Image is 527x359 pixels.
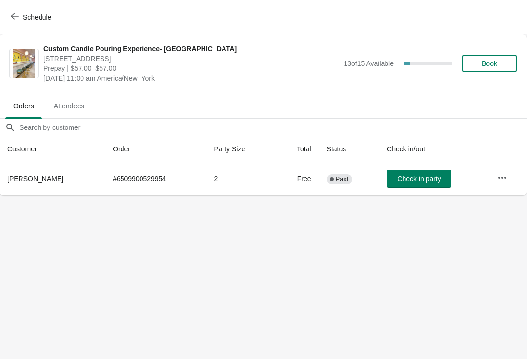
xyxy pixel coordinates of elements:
th: Check in/out [379,136,489,162]
span: Prepay | $57.00–$57.00 [43,63,339,73]
span: Check in party [397,175,441,183]
td: 2 [206,162,275,195]
td: Free [275,162,319,195]
span: Custom Candle Pouring Experience- [GEOGRAPHIC_DATA] [43,44,339,54]
th: Status [319,136,379,162]
span: [DATE] 11:00 am America/New_York [43,73,339,83]
span: Orders [5,97,42,115]
span: Book [482,60,497,67]
button: Schedule [5,8,59,26]
button: Check in party [387,170,451,188]
span: Attendees [46,97,92,115]
span: Paid [336,175,348,183]
th: Party Size [206,136,275,162]
span: Schedule [23,13,51,21]
th: Order [105,136,206,162]
button: Book [462,55,517,72]
th: Total [275,136,319,162]
span: [STREET_ADDRESS] [43,54,339,63]
input: Search by customer [19,119,527,136]
span: 13 of 15 Available [344,60,394,67]
img: Custom Candle Pouring Experience- Delray Beach [13,49,35,78]
td: # 6509900529954 [105,162,206,195]
span: [PERSON_NAME] [7,175,63,183]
